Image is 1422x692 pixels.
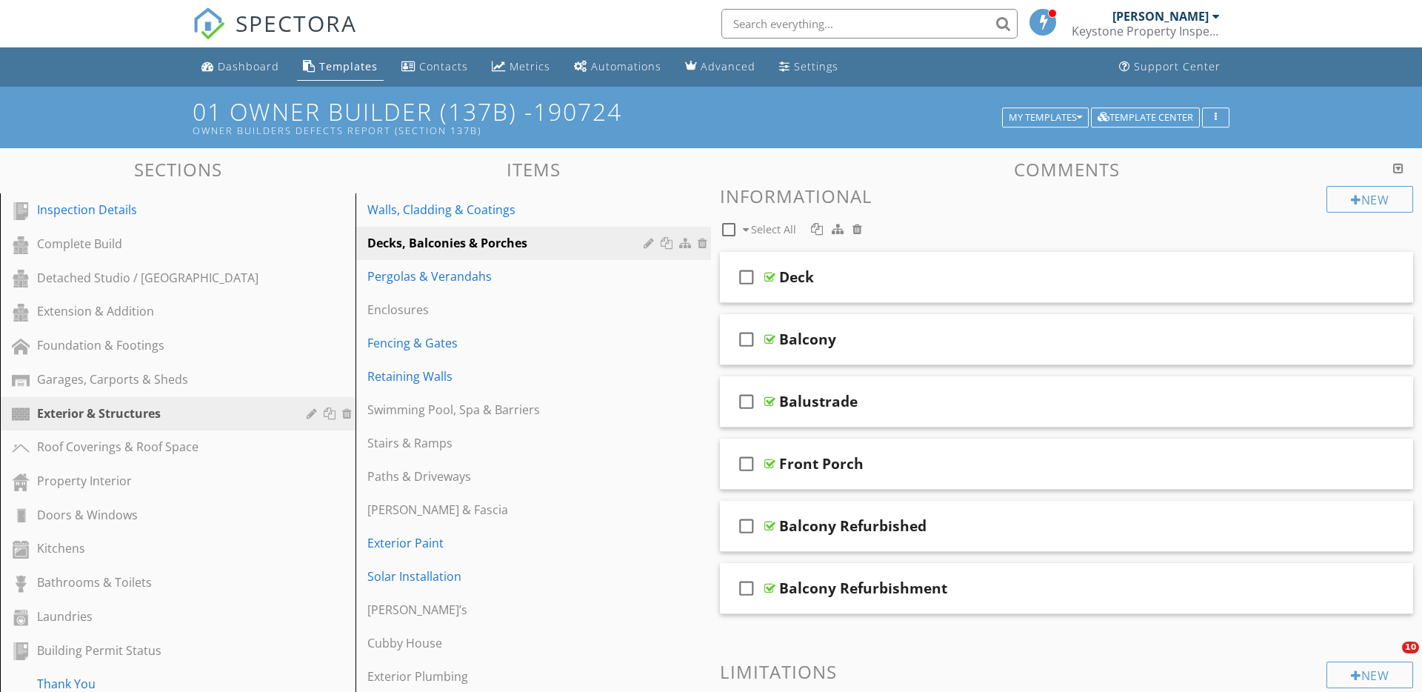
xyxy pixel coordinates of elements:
div: Pergolas & Verandahs [367,267,648,285]
i: check_box_outline_blank [735,384,758,419]
h3: Limitations [720,662,1413,682]
a: Automations (Basic) [568,53,667,81]
div: [PERSON_NAME]’s [367,601,648,619]
div: Stairs & Ramps [367,434,648,452]
div: Inspection Details [37,201,285,219]
i: check_box_outline_blank [735,259,758,295]
div: Solar Installation [367,568,648,585]
span: 10 [1402,642,1419,653]
h3: Items [355,159,711,179]
h3: Informational [720,186,1413,206]
div: Exterior Paint [367,534,648,552]
div: My Templates [1009,113,1082,123]
div: Exterior Plumbing [367,668,648,685]
div: [PERSON_NAME] & Fascia [367,501,648,519]
a: SPECTORA [193,20,357,51]
i: check_box_outline_blank [735,570,758,606]
div: Keystone Property Inspections [1072,24,1220,39]
a: Settings [773,53,844,81]
div: Exterior & Structures [37,405,285,422]
a: Contacts [395,53,474,81]
div: Contacts [419,59,468,73]
div: Laundries [37,608,285,625]
div: Decks, Balconies & Porches [367,234,648,252]
a: Metrics [486,53,556,81]
div: Extension & Addition [37,302,285,320]
div: New [1326,662,1413,688]
input: Search everything... [721,9,1018,39]
a: Support Center [1113,53,1226,81]
div: Template Center [1098,113,1193,123]
div: Owner Builders Defects Report (Section 137b) [193,124,1007,136]
div: Support Center [1134,59,1221,73]
i: check_box_outline_blank [735,322,758,357]
div: Paths & Driveways [367,468,648,485]
div: Property Interior [37,472,285,490]
div: Balcony [779,330,836,348]
div: Front Porch [779,455,864,473]
button: Template Center [1091,107,1200,128]
div: Swimming Pool, Spa & Barriers [367,401,648,419]
div: Cubby House [367,634,648,652]
h3: Comments [720,159,1413,179]
div: Roof Coverings & Roof Space [37,438,285,456]
div: Settings [794,59,838,73]
a: Dashboard [196,53,285,81]
div: Balcony Refurbishment [779,579,947,597]
div: Complete Build [37,235,285,253]
div: Retaining Walls [367,367,648,385]
img: The Best Home Inspection Software - Spectora [193,7,225,40]
div: [PERSON_NAME] [1112,9,1209,24]
div: Building Permit Status [37,642,285,659]
div: Advanced [701,59,755,73]
span: Select All [751,222,796,236]
div: Deck [779,268,814,286]
div: Kitchens [37,539,285,557]
span: SPECTORA [236,7,357,39]
a: Templates [297,53,384,81]
div: Enclosures [367,301,648,319]
div: Garages, Carports & Sheds [37,370,285,388]
div: Dashboard [218,59,279,73]
div: Balcony Refurbished [779,517,927,535]
div: Templates [319,59,378,73]
div: Automations [591,59,661,73]
div: Detached Studio / [GEOGRAPHIC_DATA] [37,269,285,287]
div: Doors & Windows [37,506,285,524]
div: Foundation & Footings [37,336,285,354]
div: Fencing & Gates [367,334,648,352]
h1: 01 Owner Builder (137B) -190724 [193,99,1229,136]
i: check_box_outline_blank [735,446,758,482]
a: Advanced [679,53,761,81]
button: My Templates [1002,107,1089,128]
div: Balustrade [779,393,858,410]
div: New [1326,186,1413,213]
div: Metrics [510,59,550,73]
a: Template Center [1091,110,1200,123]
iframe: Intercom live chat [1372,642,1407,677]
div: Walls, Cladding & Coatings [367,201,648,219]
i: check_box_outline_blank [735,508,758,544]
div: Bathrooms & Toilets [37,573,285,591]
